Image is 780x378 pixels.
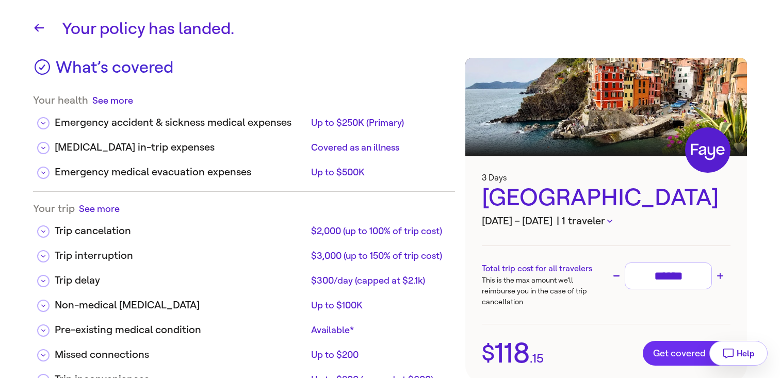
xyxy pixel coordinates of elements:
[33,202,455,215] div: Your trip
[643,341,730,366] button: Get covered
[311,324,447,336] div: Available*
[482,262,606,275] h3: Total trip cost for all travelers
[629,267,707,285] input: Trip cost
[482,183,730,213] div: [GEOGRAPHIC_DATA]
[530,352,532,365] span: .
[33,215,455,240] div: Trip cancelation$2,000 (up to 100% of trip cost)
[311,225,447,237] div: $2,000 (up to 100% of trip cost)
[33,94,455,107] div: Your health
[55,165,307,180] div: Emergency medical evacuation expenses
[33,132,455,156] div: [MEDICAL_DATA] in-trip expensesCovered as an illness
[55,248,307,264] div: Trip interruption
[482,213,730,229] h3: [DATE] – [DATE]
[55,273,307,288] div: Trip delay
[79,202,120,215] button: See more
[709,341,768,366] button: Help
[311,117,447,129] div: Up to $250K (Primary)
[737,349,755,358] span: Help
[311,141,447,154] div: Covered as an illness
[62,17,747,41] h1: Your policy has landed.
[482,173,730,183] h3: 3 Days
[557,213,612,229] button: | 1 traveler
[55,115,307,130] div: Emergency accident & sickness medical expenses
[714,270,726,282] button: Increase trip cost
[92,94,133,107] button: See more
[311,349,447,361] div: Up to $200
[311,166,447,178] div: Up to $500K
[33,339,455,364] div: Missed connectionsUp to $200
[311,299,447,311] div: Up to $100K
[33,314,455,339] div: Pre-existing medical conditionAvailable*
[311,250,447,262] div: $3,000 (up to 150% of trip cost)
[33,289,455,314] div: Non-medical [MEDICAL_DATA]Up to $100K
[55,223,307,239] div: Trip cancelation
[55,322,307,338] div: Pre-existing medical condition
[33,156,455,181] div: Emergency medical evacuation expensesUp to $500K
[55,298,307,313] div: Non-medical [MEDICAL_DATA]
[482,342,495,364] span: $
[495,339,530,367] span: 118
[33,265,455,289] div: Trip delay$300/day (capped at $2.1k)
[610,270,623,282] button: Decrease trip cost
[311,274,447,287] div: $300/day (capped at $2.1k)
[653,348,720,358] span: Get covered
[56,58,173,84] h3: What’s covered
[55,140,307,155] div: [MEDICAL_DATA] in-trip expenses
[482,275,606,307] p: This is the max amount we’ll reimburse you in the case of trip cancellation
[55,347,307,363] div: Missed connections
[33,107,455,132] div: Emergency accident & sickness medical expensesUp to $250K (Primary)
[33,240,455,265] div: Trip interruption$3,000 (up to 150% of trip cost)
[532,352,544,365] span: 15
